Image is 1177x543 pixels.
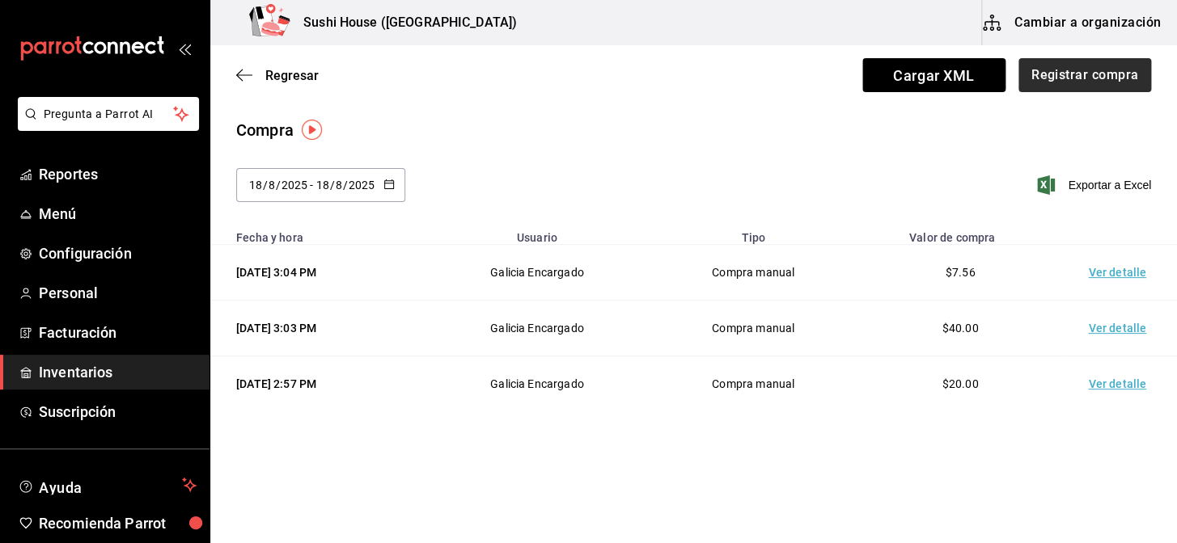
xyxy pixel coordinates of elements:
span: $40.00 [942,322,978,335]
th: Usuario [424,221,650,245]
div: [DATE] 2:57 PM [236,376,404,392]
span: Personal [39,282,197,304]
span: / [343,179,348,192]
span: Reportes [39,163,197,185]
td: Ver detalle [1064,245,1177,301]
span: Configuración [39,242,197,264]
button: Registrar compra [1018,58,1151,92]
span: $7.56 [946,266,976,279]
span: Ayuda [39,475,176,495]
input: Month [335,179,343,192]
th: Fecha y hora [210,221,424,245]
img: Tooltip marker [302,120,322,140]
div: [DATE] 3:03 PM [236,320,404,336]
span: Menú [39,203,197,225]
button: open_drawer_menu [178,42,191,55]
button: Exportar a Excel [1040,175,1151,195]
td: Galicia Encargado [424,301,650,356]
div: Compra [236,118,294,142]
button: Pregunta a Parrot AI [18,97,199,131]
span: - [310,179,313,192]
span: Cargar XML [862,58,1006,92]
span: Suscripción [39,401,197,423]
span: / [329,179,334,192]
td: Ver detalle [1064,301,1177,356]
td: Compra manual [650,245,857,301]
span: / [276,179,281,192]
button: Regresar [236,68,319,83]
td: Ver detalle [1064,356,1177,412]
input: Day [315,179,329,192]
th: Valor de compra [857,221,1064,245]
input: Year [348,179,375,192]
div: [DATE] 3:04 PM [236,264,404,280]
a: Pregunta a Parrot AI [11,117,199,134]
span: / [263,179,268,192]
td: Compra manual [650,356,857,412]
th: Tipo [650,221,857,245]
input: Year [281,179,308,192]
td: Galicia Encargado [424,356,650,412]
td: Galicia Encargado [424,245,650,301]
span: Facturación [39,322,197,343]
span: $20.00 [942,377,978,390]
span: Recomienda Parrot [39,512,197,534]
span: Regresar [265,68,319,83]
input: Day [248,179,263,192]
input: Month [268,179,276,192]
span: Pregunta a Parrot AI [44,106,174,123]
span: Inventarios [39,361,197,383]
td: Compra manual [650,301,857,356]
h3: Sushi House ([GEOGRAPHIC_DATA]) [290,13,517,32]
